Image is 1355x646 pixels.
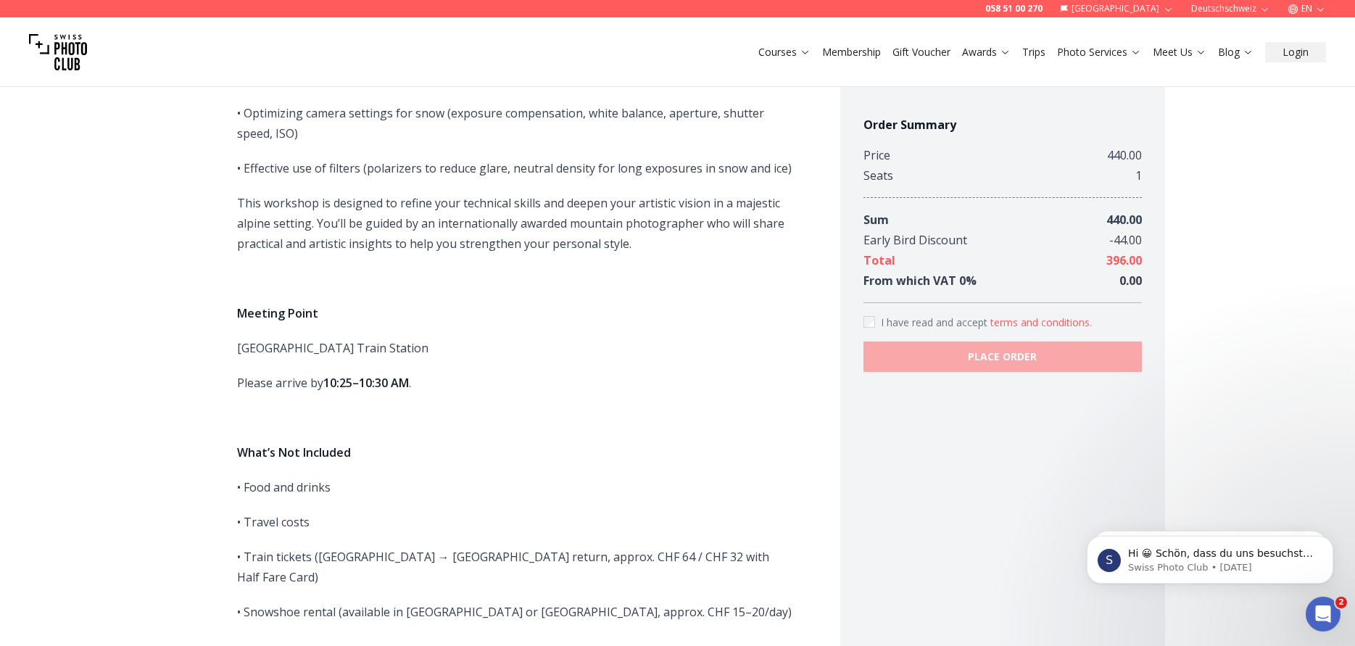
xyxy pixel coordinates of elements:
[962,45,1011,59] a: Awards
[822,45,881,59] a: Membership
[1022,45,1045,59] a: Trips
[1212,42,1259,62] button: Blog
[1147,42,1212,62] button: Meet Us
[990,315,1092,330] button: Accept termsI have read and accept
[985,3,1043,15] a: 058 51 00 270
[1109,230,1142,250] div: - 44.00
[1335,597,1347,608] span: 2
[237,193,794,254] p: This workshop is designed to refine your technical skills and deepen your artistic vision in a ma...
[1051,42,1147,62] button: Photo Services
[816,42,887,62] button: Membership
[1119,273,1142,289] span: 0.00
[1106,212,1142,228] span: 440.00
[863,165,893,186] div: Seats
[863,210,889,230] div: Sum
[29,23,87,81] img: Swiss photo club
[863,341,1142,372] button: PLACE ORDER
[237,158,794,178] p: • Effective use of filters (polarizers to reduce glare, neutral density for long exposures in sno...
[237,103,794,144] p: • Optimizing camera settings for snow (exposure compensation, white balance, aperture, shutter sp...
[1153,45,1206,59] a: Meet Us
[1107,145,1142,165] div: 440.00
[1065,505,1355,607] iframe: Intercom notifications message
[237,512,794,532] p: • Travel costs
[1306,597,1341,631] iframe: Intercom live chat
[863,250,895,270] div: Total
[1265,42,1326,62] button: Login
[237,444,351,460] strong: What’s Not Included
[863,316,875,328] input: Accept terms
[237,305,318,321] strong: Meeting Point
[956,42,1016,62] button: Awards
[881,315,990,329] span: I have read and accept
[968,349,1037,364] b: PLACE ORDER
[863,116,1142,133] h4: Order Summary
[863,270,977,291] div: From which VAT 0 %
[1106,252,1142,268] span: 396.00
[887,42,956,62] button: Gift Voucher
[237,477,794,497] p: • Food and drinks
[1016,42,1051,62] button: Trips
[753,42,816,62] button: Courses
[863,230,967,250] div: Early Bird Discount
[237,373,794,393] p: Please arrive by .
[863,145,890,165] div: Price
[237,338,794,358] p: [GEOGRAPHIC_DATA] Train Station
[237,602,794,622] p: • Snowshoe rental (available in [GEOGRAPHIC_DATA] or [GEOGRAPHIC_DATA], approx. CHF 15–20/day)
[1218,45,1254,59] a: Blog
[323,375,409,391] strong: 10:25–10:30 AM
[1135,165,1142,186] div: 1
[1057,45,1141,59] a: Photo Services
[237,547,794,587] p: • Train tickets ([GEOGRAPHIC_DATA] → [GEOGRAPHIC_DATA] return, approx. CHF 64 / CHF 32 with Half ...
[758,45,811,59] a: Courses
[892,45,950,59] a: Gift Voucher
